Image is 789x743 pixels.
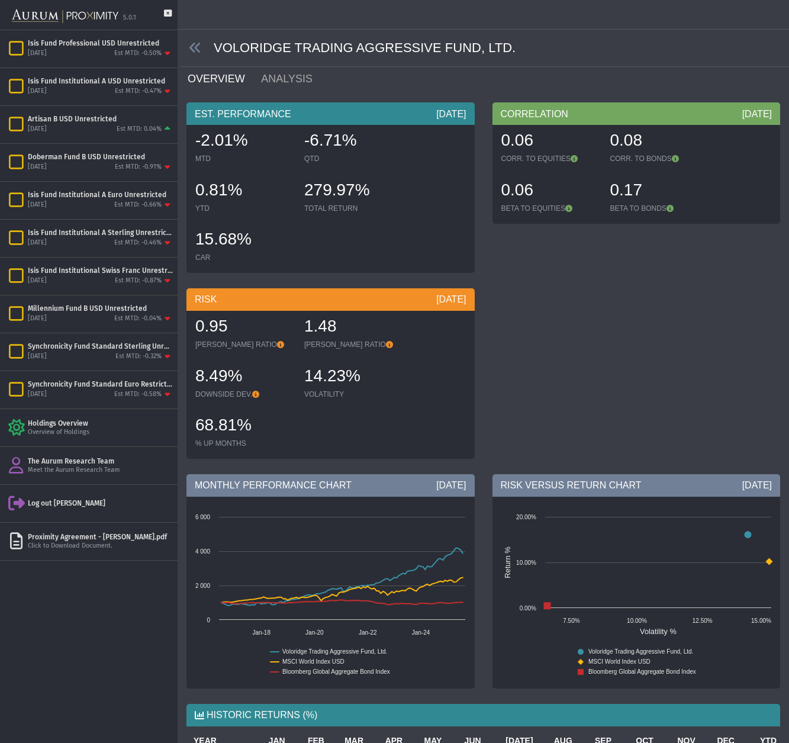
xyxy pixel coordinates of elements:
[282,658,344,665] text: MSCI World Index USD
[195,204,292,213] div: YTD
[114,201,162,210] div: Est MTD: -0.66%
[610,179,707,204] div: 0.17
[563,617,579,624] text: 7.50%
[195,365,292,390] div: 8.49%
[282,668,390,675] text: Bloomberg Global Aggregate Bond Index
[186,704,780,726] div: HISTORIC RETURNS (%)
[503,546,512,578] text: Return %
[28,498,173,508] div: Log out [PERSON_NAME]
[195,390,292,399] div: DOWNSIDE DEV.
[501,154,598,163] div: CORR. TO EQUITIES
[28,239,47,247] div: [DATE]
[28,190,173,200] div: Isis Fund Institutional A Euro Unrestricted
[28,201,47,210] div: [DATE]
[195,154,292,163] div: MTD
[412,629,430,636] text: Jan-24
[195,228,292,253] div: 15.68%
[123,14,136,22] div: 5.0.1
[114,49,162,58] div: Est MTD: -0.50%
[28,304,173,313] div: Millennium Fund B USD Unrestricted
[436,479,466,492] div: [DATE]
[28,390,47,399] div: [DATE]
[28,228,173,237] div: Isis Fund Institutional A Sterling Unrestricted
[304,340,401,349] div: [PERSON_NAME] RATIO
[516,514,536,520] text: 20.00%
[28,38,173,48] div: Isis Fund Professional USD Unrestricted
[195,179,292,204] div: 0.81%
[195,548,210,555] text: 4 000
[28,428,173,437] div: Overview of Holdings
[114,314,162,323] div: Est MTD: -0.04%
[117,125,162,134] div: Est MTD: 0.04%
[186,288,475,311] div: RISK
[115,352,162,361] div: Est MTD: -0.32%
[114,390,162,399] div: Est MTD: -0.58%
[304,131,357,149] span: -6.71%
[359,629,377,636] text: Jan-22
[28,352,47,361] div: [DATE]
[28,532,173,542] div: Proximity Agreement - [PERSON_NAME].pdf
[28,152,173,162] div: Doberman Fund B USD Unrestricted
[28,276,47,285] div: [DATE]
[180,30,789,67] div: VOLORIDGE TRADING AGGRESSIVE FUND, LTD.
[28,49,47,58] div: [DATE]
[519,605,536,612] text: 0.00%
[252,629,270,636] text: Jan-18
[186,67,260,91] a: OVERVIEW
[436,293,466,306] div: [DATE]
[492,474,781,497] div: RISK VERSUS RETURN CHART
[195,514,210,520] text: 6 000
[692,617,712,624] text: 12.50%
[260,67,327,91] a: ANALYSIS
[627,617,647,624] text: 10.00%
[588,648,693,655] text: Voloridge Trading Aggressive Fund, Ltd.
[115,87,162,96] div: Est MTD: -0.47%
[28,114,173,124] div: Artisan B USD Unrestricted
[304,179,401,204] div: 279.97%
[304,390,401,399] div: VOLATILITY
[304,154,401,163] div: QTD
[28,542,173,551] div: Click to Download Document.
[304,365,401,390] div: 14.23%
[195,131,248,149] span: -2.01%
[492,102,781,125] div: CORRELATION
[282,648,387,655] text: Voloridge Trading Aggressive Fund, Ltd.
[436,108,466,121] div: [DATE]
[28,76,173,86] div: Isis Fund Institutional A USD Unrestricted
[640,627,677,636] text: Volatility %
[742,479,772,492] div: [DATE]
[195,414,292,439] div: 68.81%
[28,163,47,172] div: [DATE]
[28,87,47,96] div: [DATE]
[195,583,210,589] text: 2 000
[28,342,173,351] div: Synchronicity Fund Standard Sterling Unrestricted
[28,466,173,475] div: Meet the Aurum Research Team
[195,315,292,340] div: 0.95
[186,474,475,497] div: MONTHLY PERFORMANCE CHART
[304,315,401,340] div: 1.48
[501,131,534,149] span: 0.06
[207,617,210,623] text: 0
[28,379,173,389] div: Synchronicity Fund Standard Euro Restricted
[588,668,696,675] text: Bloomberg Global Aggregate Bond Index
[751,617,771,624] text: 15.00%
[115,163,162,172] div: Est MTD: -0.91%
[610,154,707,163] div: CORR. TO BONDS
[516,559,536,566] text: 10.00%
[28,419,173,428] div: Holdings Overview
[588,658,650,665] text: MSCI World Index USD
[304,204,401,213] div: TOTAL RETURN
[28,266,173,275] div: Isis Fund Institutional Swiss Franc Unrestricted
[12,3,118,30] img: Aurum-Proximity%20white.svg
[195,253,292,262] div: CAR
[501,204,598,213] div: BETA TO EQUITIES
[610,204,707,213] div: BETA TO BONDS
[610,129,707,154] div: 0.08
[195,439,292,448] div: % UP MONTHS
[28,125,47,134] div: [DATE]
[28,314,47,323] div: [DATE]
[195,340,292,349] div: [PERSON_NAME] RATIO
[186,102,475,125] div: EST. PERFORMANCE
[115,276,162,285] div: Est MTD: -0.87%
[742,108,772,121] div: [DATE]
